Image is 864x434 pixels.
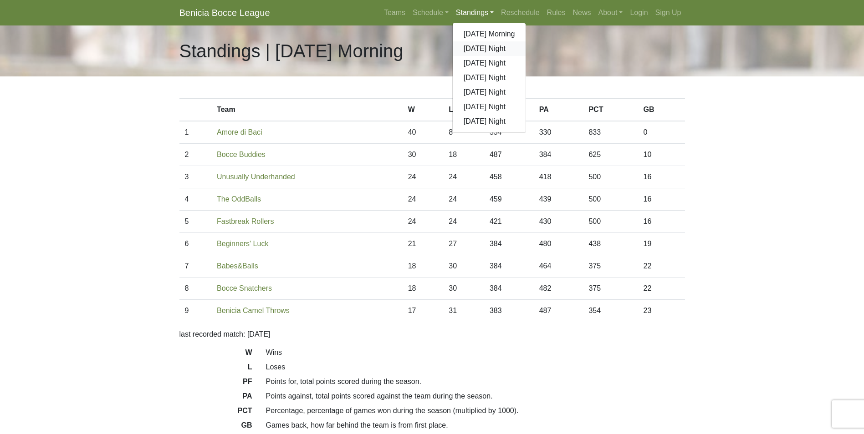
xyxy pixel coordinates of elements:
[403,166,444,188] td: 24
[179,144,212,166] td: 2
[217,173,295,181] a: Unusually Underhanded
[173,391,259,405] dt: PA
[443,211,484,233] td: 24
[173,347,259,362] dt: W
[626,4,651,22] a: Login
[179,300,212,322] td: 9
[534,144,583,166] td: 384
[443,300,484,322] td: 31
[638,300,685,322] td: 23
[583,300,638,322] td: 354
[452,23,527,133] div: Standings
[179,188,212,211] td: 4
[534,255,583,278] td: 464
[484,233,534,255] td: 384
[179,4,270,22] a: Benicia Bocce League
[583,188,638,211] td: 500
[638,121,685,144] td: 0
[534,99,583,121] th: PA
[259,376,692,387] dd: Points for, total points scored during the season.
[638,144,685,166] td: 10
[583,121,638,144] td: 833
[259,405,692,416] dd: Percentage, percentage of games won during the season (multiplied by 1000).
[211,99,403,121] th: Team
[452,4,497,22] a: Standings
[217,284,272,292] a: Bocce Snatchers
[217,128,262,136] a: Amore di Baci
[443,255,484,278] td: 30
[583,144,638,166] td: 625
[484,211,534,233] td: 421
[403,144,444,166] td: 30
[497,4,543,22] a: Reschedule
[638,255,685,278] td: 22
[534,300,583,322] td: 487
[638,211,685,233] td: 16
[380,4,409,22] a: Teams
[217,217,274,225] a: Fastbreak Rollers
[403,255,444,278] td: 18
[484,166,534,188] td: 458
[453,100,526,114] a: [DATE] Night
[595,4,627,22] a: About
[217,262,258,270] a: Babes&Balls
[534,211,583,233] td: 430
[259,391,692,402] dd: Points against, total points scored against the team during the season.
[484,188,534,211] td: 459
[453,41,526,56] a: [DATE] Night
[259,420,692,431] dd: Games back, how far behind the team is from first place.
[534,121,583,144] td: 330
[179,255,212,278] td: 7
[638,166,685,188] td: 16
[453,27,526,41] a: [DATE] Morning
[443,166,484,188] td: 24
[453,71,526,85] a: [DATE] Night
[403,233,444,255] td: 21
[179,278,212,300] td: 8
[217,151,266,158] a: Bocce Buddies
[403,278,444,300] td: 18
[583,99,638,121] th: PCT
[259,362,692,373] dd: Loses
[534,278,583,300] td: 482
[583,255,638,278] td: 375
[453,85,526,100] a: [DATE] Night
[403,121,444,144] td: 40
[484,278,534,300] td: 384
[409,4,452,22] a: Schedule
[583,211,638,233] td: 500
[453,56,526,71] a: [DATE] Night
[484,144,534,166] td: 487
[443,144,484,166] td: 18
[403,188,444,211] td: 24
[179,233,212,255] td: 6
[638,278,685,300] td: 22
[638,188,685,211] td: 16
[179,121,212,144] td: 1
[534,188,583,211] td: 439
[217,195,261,203] a: The OddBalls
[179,166,212,188] td: 3
[403,300,444,322] td: 17
[179,329,685,340] p: last recorded match: [DATE]
[583,278,638,300] td: 375
[443,233,484,255] td: 27
[534,166,583,188] td: 418
[173,362,259,376] dt: L
[443,99,484,121] th: L
[443,278,484,300] td: 30
[534,233,583,255] td: 480
[583,233,638,255] td: 438
[443,121,484,144] td: 8
[484,300,534,322] td: 383
[453,114,526,129] a: [DATE] Night
[403,211,444,233] td: 24
[173,376,259,391] dt: PF
[403,99,444,121] th: W
[652,4,685,22] a: Sign Up
[569,4,595,22] a: News
[638,99,685,121] th: GB
[217,307,290,314] a: Benicia Camel Throws
[543,4,569,22] a: Rules
[179,40,404,62] h1: Standings | [DATE] Morning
